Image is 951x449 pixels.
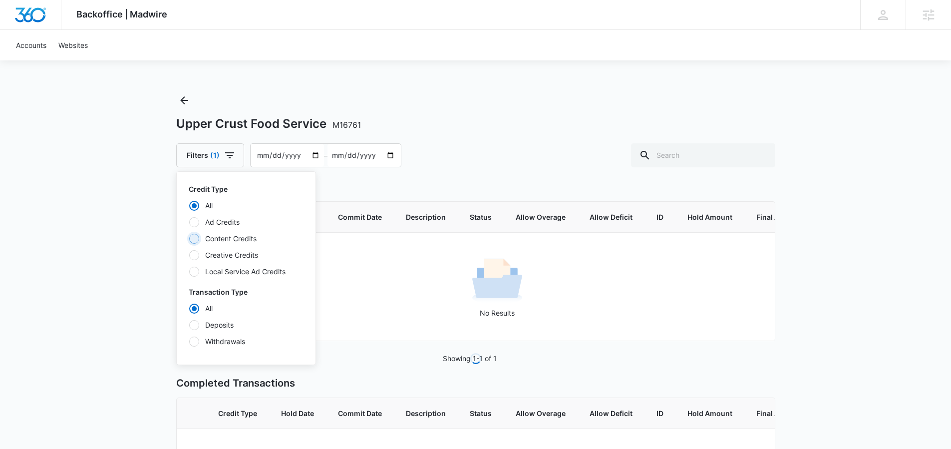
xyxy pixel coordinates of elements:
[590,408,633,419] span: Allow Deficit
[189,200,304,211] label: All
[590,212,633,222] span: Allow Deficit
[189,266,304,277] label: Local Service Ad Credits
[189,184,304,194] p: Credit Type
[756,212,802,222] span: Final Amount
[687,212,732,222] span: Hold Amount
[656,212,663,222] span: ID
[176,143,244,167] button: Filters(1)
[189,250,304,260] label: Creative Credits
[76,9,167,19] span: Backoffice | Madwire
[177,308,817,318] p: No Results
[443,353,497,364] p: Showing 1-1 of 1
[332,120,361,130] span: M16761
[470,212,492,222] span: Status
[189,320,304,330] label: Deposits
[281,408,314,419] span: Hold Date
[189,233,304,244] label: Content Credits
[189,303,304,314] label: All
[176,116,361,131] h1: Upper Crust Food Service
[756,408,802,419] span: Final Amount
[189,336,304,347] label: Withdrawals
[656,408,663,419] span: ID
[338,212,382,222] span: Commit Date
[52,30,94,60] a: Websites
[338,408,382,419] span: Commit Date
[470,408,492,419] span: Status
[176,376,775,391] p: Completed Transactions
[10,30,52,60] a: Accounts
[516,212,566,222] span: Allow Overage
[472,255,522,305] img: No Results
[687,408,732,419] span: Hold Amount
[218,408,257,419] span: Credit Type
[189,287,304,297] p: Transaction Type
[406,212,446,222] span: Description
[631,143,775,167] input: Search
[189,217,304,227] label: Ad Credits
[210,152,220,159] span: (1)
[406,408,446,419] span: Description
[516,408,566,419] span: Allow Overage
[176,92,192,108] button: Back
[324,150,327,161] span: –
